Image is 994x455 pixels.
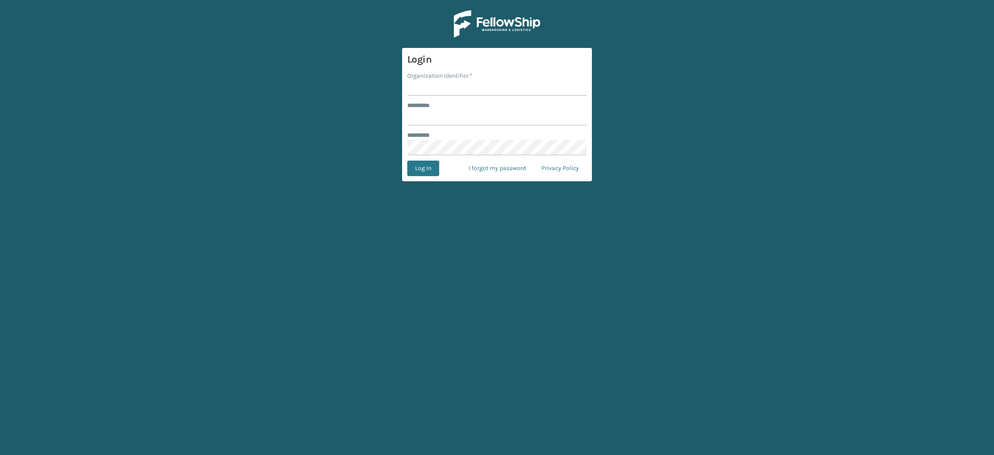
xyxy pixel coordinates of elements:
a: Privacy Policy [534,161,587,176]
label: Organization Identifier [407,71,472,80]
h3: Login [407,53,587,66]
button: Log In [407,161,439,176]
a: I forgot my password [461,161,534,176]
img: Logo [454,10,540,38]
